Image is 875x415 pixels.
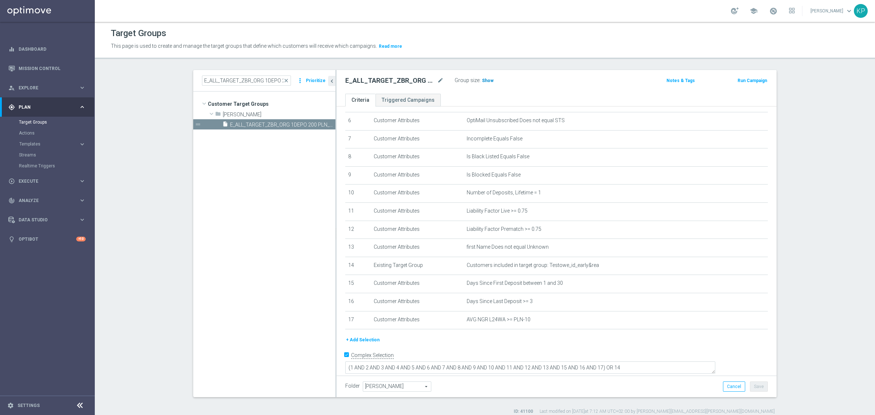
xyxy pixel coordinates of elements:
[19,117,94,128] div: Target Groups
[455,77,479,84] label: Group size
[111,43,377,49] span: This page is used to create and manage the target groups that define which customers will receive...
[19,160,94,171] div: Realtime Triggers
[19,39,86,59] a: Dashboard
[283,78,289,84] span: close
[208,99,335,109] span: Customer Target Groups
[19,86,79,90] span: Explore
[467,154,529,160] span: Is Black Listed Equals False
[19,218,79,222] span: Data Studio
[371,202,464,221] td: Customer Attributes
[467,172,521,178] span: Is Blocked Equals False
[8,217,86,223] div: Data Studio keyboard_arrow_right
[723,381,745,392] button: Cancel
[8,104,86,110] button: gps_fixed Plan keyboard_arrow_right
[79,197,86,204] i: keyboard_arrow_right
[8,46,86,52] button: equalizer Dashboard
[230,122,335,128] span: E_ALL_TARGET_ZBR_ORG 1DEPO 200 PLN_120925
[79,84,86,91] i: keyboard_arrow_right
[737,77,768,85] button: Run Campaign
[19,59,86,78] a: Mission Control
[7,402,14,409] i: settings
[467,208,528,214] span: Liability Factor Live >= 0.75
[371,275,464,293] td: Customer Attributes
[371,185,464,203] td: Customer Attributes
[17,403,40,408] a: Settings
[345,76,436,85] h2: E_ALL_TARGET_ZBR_ORG 1DEPO 200 PLN_120925
[371,166,464,185] td: Customer Attributes
[376,94,441,106] a: Triggered Campaigns
[351,352,394,359] label: Complex Selection
[8,217,79,223] div: Data Studio
[540,408,775,415] label: Last modified on [DATE] at 7:12 AM UTC+02:00 by [PERSON_NAME][EMAIL_ADDRESS][PERSON_NAME][DOMAIN_...
[371,130,464,148] td: Customer Attributes
[19,142,79,146] div: Templates
[19,179,79,183] span: Execute
[371,112,464,130] td: Customer Attributes
[810,5,854,16] a: [PERSON_NAME]keyboard_arrow_down
[467,226,541,232] span: Liability Factor Prematch >= 0.75
[467,117,565,124] span: OptiMail Unsubscribed Does not equal STS
[467,136,522,142] span: Incomplete Equals False
[8,229,86,249] div: Optibot
[345,311,371,329] td: 17
[666,77,696,85] button: Notes & Tags
[19,152,76,158] a: Streams
[328,76,335,86] button: chevron_left
[19,150,94,160] div: Streams
[79,104,86,110] i: keyboard_arrow_right
[467,317,530,323] span: AVG NGR L24WA >= PLN-10
[437,76,444,85] i: mode_edit
[328,78,335,85] i: chevron_left
[19,142,71,146] span: Templates
[19,105,79,109] span: Plan
[8,85,86,91] div: person_search Explore keyboard_arrow_right
[345,293,371,311] td: 16
[467,244,549,250] span: first Name Does not equal Unknown
[8,178,15,185] i: play_circle_outline
[750,381,768,392] button: Save
[345,336,380,344] button: + Add Selection
[750,7,758,15] span: school
[345,383,360,389] label: Folder
[202,75,291,86] input: Quick find group or folder
[345,257,371,275] td: 14
[479,77,481,84] label: :
[345,112,371,130] td: 6
[8,198,86,203] button: track_changes Analyze keyboard_arrow_right
[19,139,94,150] div: Templates
[854,4,868,18] div: KP
[296,75,304,86] i: more_vert
[8,197,79,204] div: Analyze
[19,229,76,249] a: Optibot
[8,39,86,59] div: Dashboard
[8,236,15,243] i: lightbulb
[8,85,79,91] div: Explore
[345,221,371,239] td: 12
[8,178,79,185] div: Execute
[19,141,86,147] button: Templates keyboard_arrow_right
[345,130,371,148] td: 7
[345,275,371,293] td: 15
[371,257,464,275] td: Existing Target Group
[215,111,221,119] i: folder
[111,28,166,39] h1: Target Groups
[8,59,86,78] div: Mission Control
[467,262,599,268] span: Customers included in target group: Testowe_id_early&rea
[467,280,563,286] span: Days Since First Deposit between 1 and 30
[8,197,15,204] i: track_changes
[371,239,464,257] td: Customer Attributes
[378,42,403,50] button: Read more
[76,237,86,241] div: +10
[482,78,494,83] span: Show
[79,178,86,185] i: keyboard_arrow_right
[8,236,86,242] button: lightbulb Optibot +10
[345,94,376,106] a: Criteria
[514,408,533,415] label: ID: 41100
[345,202,371,221] td: 11
[19,128,94,139] div: Actions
